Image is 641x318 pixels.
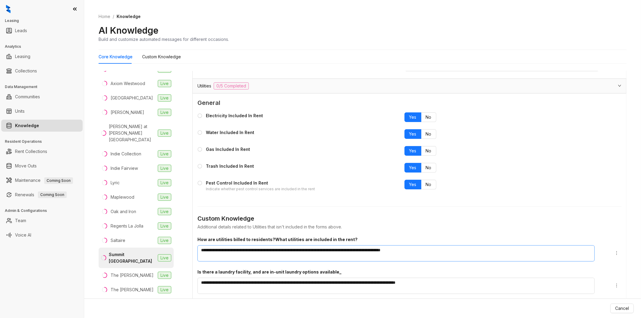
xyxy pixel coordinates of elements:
[97,13,111,20] a: Home
[111,109,144,116] div: [PERSON_NAME]
[15,91,40,103] a: Communities
[5,44,84,49] h3: Analytics
[111,286,154,293] div: The [PERSON_NAME]
[206,163,254,170] div: Trash Included In Rent
[206,146,250,153] div: Gas Included In Rent
[409,131,417,136] span: Yes
[158,272,171,279] span: Live
[15,189,67,201] a: RenewalsComing Soon
[15,215,26,227] a: Team
[197,214,621,223] div: Custom Knowledge
[111,165,138,172] div: Indie Fairview
[158,194,171,201] span: Live
[1,160,83,172] li: Move Outs
[158,222,171,230] span: Live
[1,120,83,132] li: Knowledge
[111,80,145,87] div: Axiom Westwood
[158,254,171,261] span: Live
[426,165,432,170] span: No
[158,150,171,157] span: Live
[15,25,27,37] a: Leads
[99,25,158,36] h2: AI Knowledge
[197,83,211,89] span: Utilities
[158,179,171,186] span: Live
[158,130,171,137] span: Live
[1,215,83,227] li: Team
[38,191,67,198] span: Coming Soon
[426,115,432,120] span: No
[409,165,417,170] span: Yes
[206,112,263,119] div: Electricity Included In Rent
[1,229,83,241] li: Voice AI
[1,65,83,77] li: Collections
[142,54,181,60] div: Custom Knowledge
[1,91,83,103] li: Communities
[111,194,134,200] div: Maplewood
[197,224,621,230] div: Additional details related to Utilities that isn't included in the forms above.
[206,180,315,186] div: Pest Control Included In Rent
[15,50,30,63] a: Leasing
[426,131,432,136] span: No
[158,286,171,293] span: Live
[99,54,133,60] div: Core Knowledge
[15,229,31,241] a: Voice AI
[5,139,84,144] h3: Resident Operations
[109,123,155,143] div: [PERSON_NAME] at [PERSON_NAME][GEOGRAPHIC_DATA]
[426,182,432,187] span: No
[1,105,83,117] li: Units
[618,84,621,87] span: expanded
[111,95,153,101] div: [GEOGRAPHIC_DATA]
[1,174,83,186] li: Maintenance
[15,120,39,132] a: Knowledge
[15,65,37,77] a: Collections
[409,115,417,120] span: Yes
[158,208,171,215] span: Live
[15,105,25,117] a: Units
[111,151,141,157] div: Indie Collection
[111,272,154,279] div: The [PERSON_NAME]
[5,84,84,90] h3: Data Management
[197,236,605,243] div: How are utilities billed to residents?What utilities are included in the rent?
[409,182,417,187] span: Yes
[117,14,141,19] span: Knowledge
[158,80,171,87] span: Live
[1,50,83,63] li: Leasing
[1,25,83,37] li: Leads
[409,148,417,153] span: Yes
[111,208,136,215] div: Oak and Iron
[1,189,83,201] li: Renewals
[158,165,171,172] span: Live
[206,186,315,192] div: Indicate whether pest control services are included in the rent
[197,269,605,275] div: Is there a laundry facility, and are in-unit laundry options available_
[214,82,249,90] span: 0/5 Completed
[614,283,619,288] span: more
[158,109,171,116] span: Live
[614,251,619,255] span: more
[99,36,229,42] div: Build and customize automated messages for different occasions.
[113,13,114,20] li: /
[5,18,84,23] h3: Leasing
[6,5,11,13] img: logo
[158,237,171,244] span: Live
[193,79,626,93] div: Utilities0/5 Completed
[1,145,83,157] li: Rent Collections
[111,237,125,244] div: Saltaire
[206,129,254,136] div: Water Included In Rent
[111,179,120,186] div: Lyric
[111,223,143,229] div: Regents La Jolla
[426,148,432,153] span: No
[158,94,171,102] span: Live
[44,177,73,184] span: Coming Soon
[5,208,84,213] h3: Admin & Configurations
[197,98,621,108] span: General
[15,145,47,157] a: Rent Collections
[15,160,37,172] a: Move Outs
[109,251,155,264] div: Summit [GEOGRAPHIC_DATA]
